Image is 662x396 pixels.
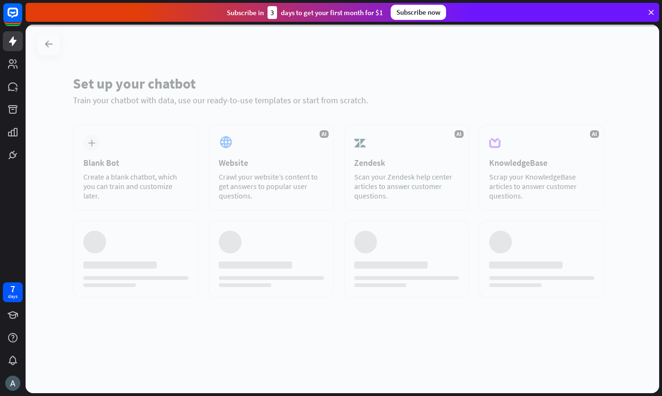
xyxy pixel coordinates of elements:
[268,6,277,19] div: 3
[391,5,446,20] div: Subscribe now
[10,285,15,293] div: 7
[227,6,383,19] div: Subscribe in days to get your first month for $1
[8,293,18,300] div: days
[3,282,23,302] a: 7 days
